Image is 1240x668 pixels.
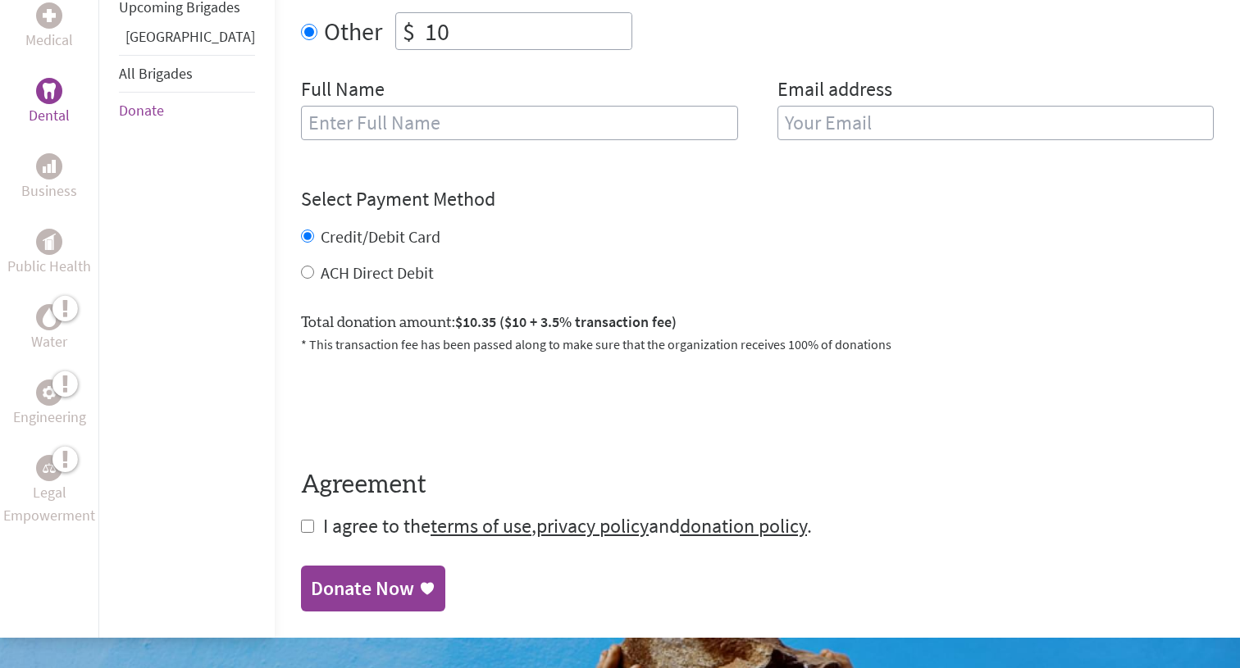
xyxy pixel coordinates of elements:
p: * This transaction fee has been passed along to make sure that the organization receives 100% of ... [301,334,1214,354]
img: Business [43,160,56,173]
a: Donate [119,101,164,120]
div: Water [36,304,62,330]
a: WaterWater [31,304,67,353]
div: Donate Now [311,575,414,602]
label: Other [324,12,382,50]
div: $ [396,13,422,49]
img: Water [43,307,56,326]
img: Medical [43,9,56,22]
a: EngineeringEngineering [13,379,86,429]
li: Donate [119,93,255,129]
img: Public Health [43,234,56,250]
li: All Brigades [119,55,255,93]
p: Business [21,179,77,202]
input: Enter Full Name [301,106,738,140]
a: DentalDental [29,78,70,127]
a: terms of use [431,513,531,538]
div: Legal Empowerment [36,455,62,481]
div: Business [36,153,62,179]
li: Panama [119,25,255,55]
a: privacy policy [536,513,649,538]
span: I agree to the , and . [323,513,812,538]
img: Legal Empowerment [43,463,56,473]
img: Dental [43,83,56,98]
iframe: reCAPTCHA [301,374,550,438]
label: Full Name [301,76,385,106]
a: Legal EmpowermentLegal Empowerment [3,455,95,527]
div: Dental [36,78,62,104]
a: [GEOGRAPHIC_DATA] [125,27,255,46]
input: Your Email [777,106,1215,140]
input: Enter Amount [422,13,631,49]
span: $10.35 ($10 + 3.5% transaction fee) [455,312,677,331]
label: Email address [777,76,892,106]
a: BusinessBusiness [21,153,77,202]
p: Public Health [7,255,91,278]
label: Credit/Debit Card [321,226,440,247]
div: Public Health [36,229,62,255]
a: MedicalMedical [25,2,73,52]
p: Dental [29,104,70,127]
img: Engineering [43,385,56,398]
p: Medical [25,29,73,52]
a: donation policy [680,513,807,538]
p: Legal Empowerment [3,481,95,527]
a: Public HealthPublic Health [7,229,91,278]
div: Engineering [36,379,62,406]
p: Water [31,330,67,353]
p: Engineering [13,406,86,429]
h4: Select Payment Method [301,186,1214,212]
div: Medical [36,2,62,29]
h4: Agreement [301,470,1214,500]
label: ACH Direct Debit [321,262,434,283]
label: Total donation amount: [301,311,677,334]
a: Donate Now [301,566,445,611]
a: All Brigades [119,64,193,83]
